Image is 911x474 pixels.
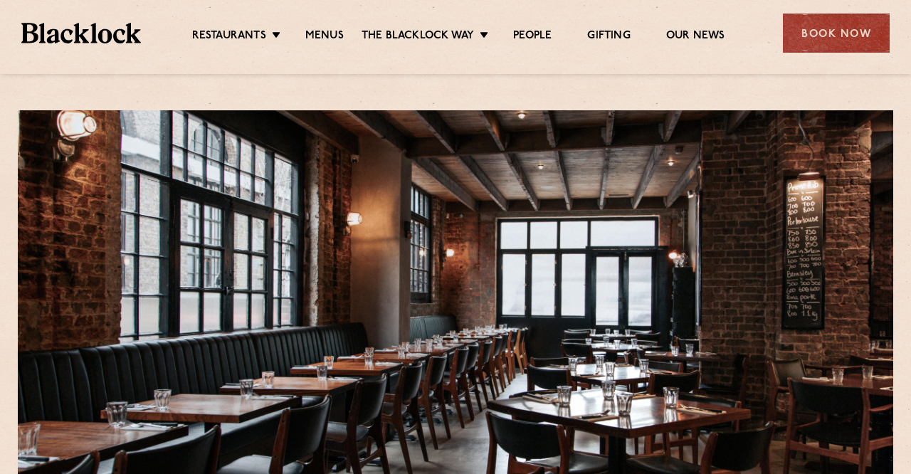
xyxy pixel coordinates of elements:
[666,29,725,45] a: Our News
[21,23,141,43] img: BL_Textured_Logo-footer-cropped.svg
[362,29,474,45] a: The Blacklock Way
[305,29,344,45] a: Menus
[513,29,552,45] a: People
[783,14,890,53] div: Book Now
[587,29,630,45] a: Gifting
[192,29,266,45] a: Restaurants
